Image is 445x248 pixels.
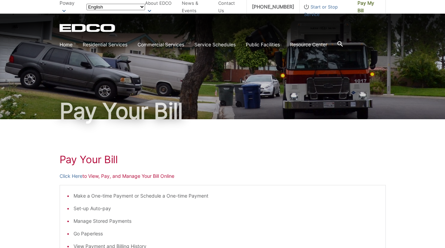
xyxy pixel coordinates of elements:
a: Public Facilities [246,41,280,48]
li: Make a One-time Payment or Schedule a One-time Payment [74,192,379,200]
a: Commercial Services [138,41,184,48]
h1: Pay Your Bill [60,153,386,166]
a: Home [60,41,73,48]
li: Go Paperless [74,230,379,237]
p: to View, Pay, and Manage Your Bill Online [60,172,386,180]
a: Residential Services [83,41,127,48]
a: Service Schedules [194,41,236,48]
a: EDCD logo. Return to the homepage. [60,24,116,32]
li: Set-up Auto-pay [74,205,379,212]
h1: Pay Your Bill [60,100,386,122]
select: Select a language [86,4,145,10]
li: Manage Stored Payments [74,217,379,225]
a: Resource Center [290,41,327,48]
a: Click Here [60,172,82,180]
